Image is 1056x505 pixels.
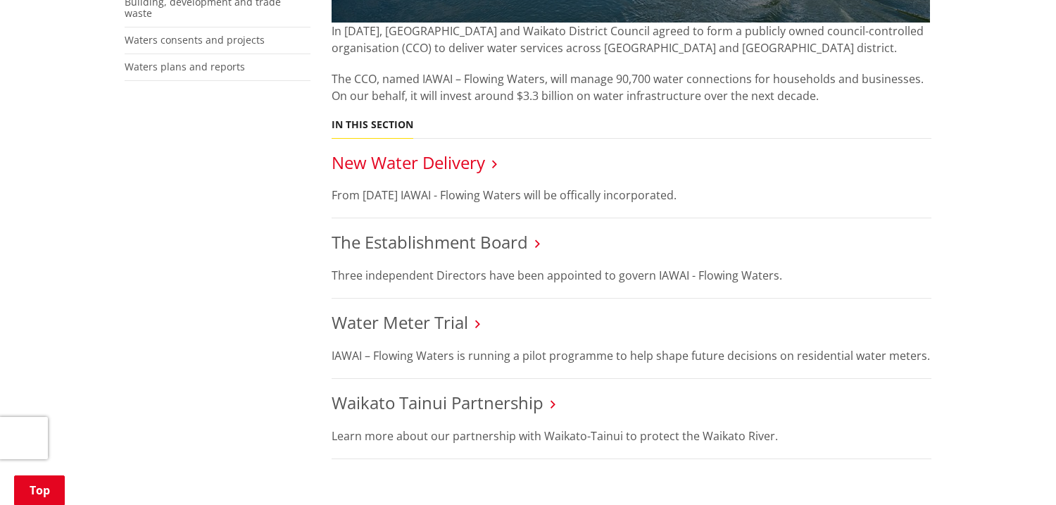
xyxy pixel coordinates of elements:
[332,311,468,334] a: Water Meter Trial
[332,230,528,254] a: The Establishment Board
[332,151,485,174] a: New Water Delivery
[332,119,413,131] h5: In this section
[332,391,543,414] a: Waikato Tainui Partnership
[991,446,1042,497] iframe: Messenger Launcher
[125,60,245,73] a: Waters plans and reports
[332,70,931,104] p: The CCO, named IAWAI – Flowing Waters, will manage 90,700 water connections for households and bu...
[125,33,265,46] a: Waters consents and projects
[332,23,931,56] p: In [DATE], [GEOGRAPHIC_DATA] and Waikato District Council agreed to form a publicly owned council...
[332,428,931,444] p: Learn more about our partnership with Waikato-Tainui to protect the Waikato River.
[14,475,65,505] a: Top
[332,187,931,204] p: From [DATE] IAWAI - Flowing Waters will be offically incorporated.
[332,267,931,284] p: Three independent Directors have been appointed to govern IAWAI - Flowing Waters.
[332,347,931,364] p: IAWAI – Flowing Waters is running a pilot programme to help shape future decisions on residential...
